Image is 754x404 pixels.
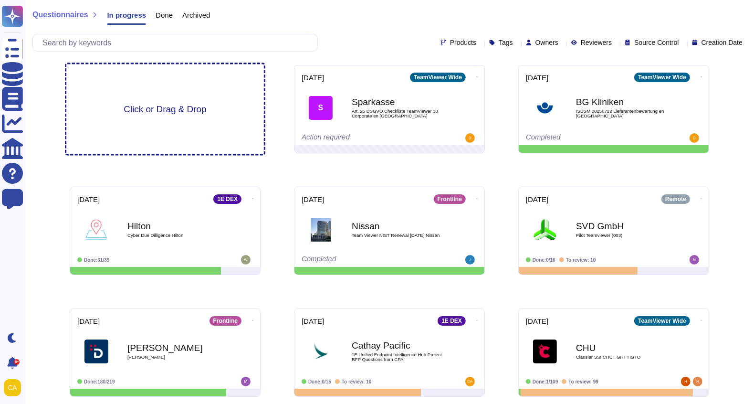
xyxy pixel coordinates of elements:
img: user [465,377,475,386]
img: user [465,133,475,143]
span: [PERSON_NAME] [127,355,223,360]
b: SVD GmbH [576,222,671,231]
img: user [241,255,251,265]
div: Remote [661,194,690,204]
b: Cathay Pacific [352,341,447,350]
span: Creation Date [702,39,743,46]
img: user [4,379,21,396]
span: Reviewers [581,39,612,46]
span: Tags [499,39,513,46]
img: user [690,255,699,265]
span: Questionnaires [32,11,88,19]
span: Products [450,39,476,46]
img: Logo [533,340,557,363]
img: Logo [309,218,333,242]
span: Cyber Due Dilligence Hilton [127,233,223,238]
img: user [690,133,699,143]
div: Completed [302,255,419,265]
div: Action required [302,133,419,143]
div: Frontline [434,194,466,204]
span: ISDSM 20250722 Lieferantenbewertung en [GEOGRAPHIC_DATA] [576,109,671,118]
button: user [2,377,28,398]
img: user [465,255,475,265]
div: TeamViewer Wide [634,73,690,82]
span: [DATE] [302,196,324,203]
span: [DATE] [302,74,324,81]
div: 1E DEX [213,194,241,204]
span: Clausier SSI CHUT GHT HGTO [576,355,671,360]
span: To review: 10 [342,379,372,384]
span: Art. 25 DSGVO Checkliste TeamViewer 10 Corporate en [GEOGRAPHIC_DATA] [352,109,447,118]
div: 9+ [14,359,20,365]
img: user [693,377,702,386]
span: [DATE] [526,74,548,81]
span: Done: 180/219 [84,379,115,384]
div: Frontline [209,316,241,326]
span: [DATE] [77,196,100,203]
b: Hilton [127,222,223,231]
img: user [241,377,251,386]
span: To review: 99 [568,379,598,384]
span: In progress [107,11,146,19]
span: Archived [182,11,210,19]
span: To review: 10 [566,257,596,263]
span: Done: 0/15 [308,379,331,384]
span: Done [156,11,173,19]
span: Done: 0/16 [533,257,555,263]
span: [DATE] [526,318,548,325]
span: [DATE] [526,196,548,203]
img: user [681,377,691,386]
div: TeamViewer Wide [410,73,466,82]
input: Search by keywords [38,34,317,51]
div: S [309,96,333,120]
span: Owners [535,39,558,46]
img: Logo [533,218,557,242]
span: [DATE] [302,318,324,325]
img: Logo [309,340,333,363]
b: BG Kliniken [576,97,671,106]
span: Source Control [634,39,679,46]
span: Team Viewer NIST Renewal [DATE] Nissan [352,233,447,238]
span: Click or Drag & Drop [124,105,206,114]
div: 1E DEX [438,316,466,326]
b: CHU [576,343,671,352]
span: Done: 1/109 [533,379,558,384]
b: Sparkasse [352,97,447,106]
img: Logo [533,96,557,120]
b: Nissan [352,222,447,231]
img: Logo [84,340,108,363]
div: Completed [526,133,643,143]
span: 1E Unified Endpoint Intelligence Hub Project RFP Questions from CPA [352,352,447,361]
span: Pilot Teamviewer (003) [576,233,671,238]
b: [PERSON_NAME] [127,343,223,352]
span: Done: 31/39 [84,257,109,263]
img: Logo [84,218,108,242]
span: [DATE] [77,318,100,325]
div: TeamViewer Wide [634,316,690,326]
